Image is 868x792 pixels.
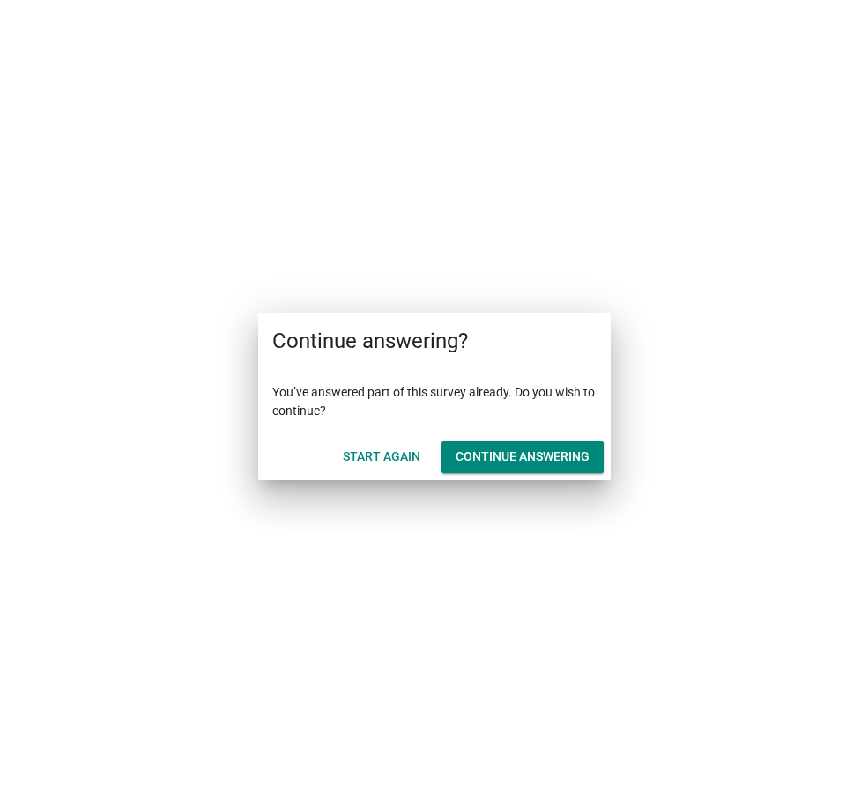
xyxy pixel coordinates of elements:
button: Start Again [329,441,434,473]
div: Start Again [343,448,420,466]
div: You’ve answered part of this survey already. Do you wish to continue? [258,369,611,434]
div: Continue answering? [258,313,611,369]
button: Continue answering [441,441,604,473]
div: Continue answering [456,448,590,466]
